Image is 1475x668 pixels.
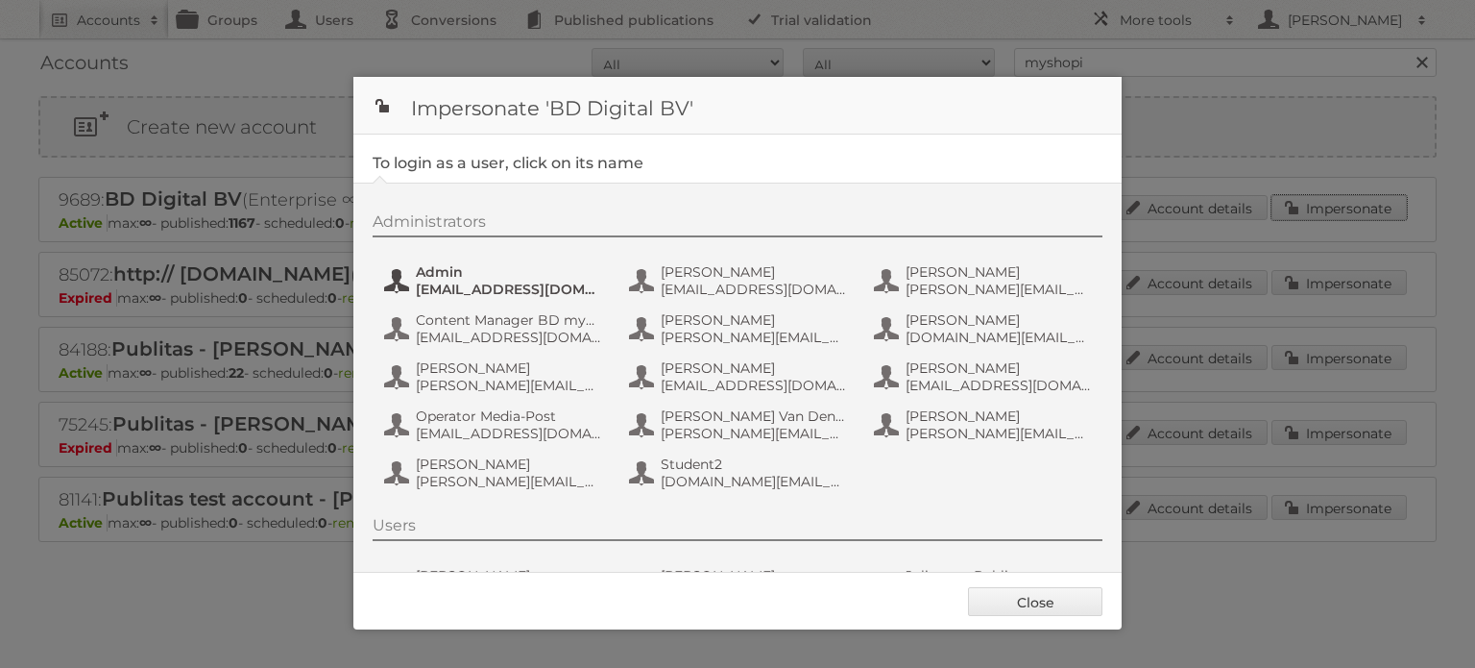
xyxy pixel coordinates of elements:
button: [PERSON_NAME] [PERSON_NAME][EMAIL_ADDRESS][DOMAIN_NAME] [382,565,608,604]
span: [PERSON_NAME][EMAIL_ADDRESS][DOMAIN_NAME] [661,329,847,346]
span: [PERSON_NAME] [906,359,1092,377]
span: [PERSON_NAME][EMAIL_ADDRESS][DOMAIN_NAME] [906,281,1092,298]
span: Operator Media-Post [416,408,602,425]
button: [PERSON_NAME] Van Den [PERSON_NAME] [PERSON_NAME][EMAIL_ADDRESS][PERSON_NAME][DOMAIN_NAME] [627,406,853,444]
a: Close [968,587,1102,616]
div: Administrators [373,212,1102,237]
button: [PERSON_NAME] [PERSON_NAME][EMAIL_ADDRESS][DOMAIN_NAME] [382,454,608,492]
button: [PERSON_NAME] [EMAIL_ADDRESS][DOMAIN_NAME] [627,261,853,300]
legend: To login as a user, click on its name [373,154,643,172]
span: [EMAIL_ADDRESS][DOMAIN_NAME] [416,281,602,298]
button: [PERSON_NAME] [EMAIL_ADDRESS][DOMAIN_NAME] [872,358,1098,396]
span: [PERSON_NAME][EMAIL_ADDRESS][PERSON_NAME][DOMAIN_NAME] [661,425,847,442]
h1: Impersonate 'BD Digital BV' [353,77,1122,135]
span: [PERSON_NAME] [416,359,602,377]
span: Julianna - Publitas [906,567,1092,584]
span: [PERSON_NAME][EMAIL_ADDRESS][DOMAIN_NAME] [416,473,602,490]
button: [PERSON_NAME] [DOMAIN_NAME][EMAIL_ADDRESS][DOMAIN_NAME] [872,309,1098,348]
button: Content Manager BD myShopi [EMAIL_ADDRESS][DOMAIN_NAME] [382,309,608,348]
span: [EMAIL_ADDRESS][DOMAIN_NAME] [416,329,602,346]
span: [EMAIL_ADDRESS][DOMAIN_NAME] [661,281,847,298]
span: [EMAIL_ADDRESS][DOMAIN_NAME] [906,377,1092,394]
button: Julianna - Publitas [EMAIL_ADDRESS][DOMAIN_NAME] [872,565,1098,604]
span: [PERSON_NAME] [661,311,847,329]
span: [PERSON_NAME][EMAIL_ADDRESS][DOMAIN_NAME] [416,377,602,394]
span: [DOMAIN_NAME][EMAIL_ADDRESS][DOMAIN_NAME] [906,329,1092,346]
span: [PERSON_NAME] Van Den [PERSON_NAME] [661,408,847,425]
span: Content Manager BD myShopi [416,311,602,329]
div: Users [373,516,1102,541]
button: [PERSON_NAME] [EMAIL_ADDRESS][DOMAIN_NAME] [627,358,853,396]
button: Operator Media-Post [EMAIL_ADDRESS][DOMAIN_NAME] [382,406,608,444]
button: [PERSON_NAME] [PERSON_NAME][EMAIL_ADDRESS][PERSON_NAME][DOMAIN_NAME] [872,406,1098,444]
span: [PERSON_NAME][EMAIL_ADDRESS][PERSON_NAME][DOMAIN_NAME] [906,425,1092,442]
span: [EMAIL_ADDRESS][DOMAIN_NAME] [416,425,602,442]
button: Admin [EMAIL_ADDRESS][DOMAIN_NAME] [382,261,608,300]
button: Student2 [DOMAIN_NAME][EMAIL_ADDRESS][DOMAIN_NAME] [627,454,853,492]
button: [PERSON_NAME] [PERSON_NAME][EMAIL_ADDRESS][DOMAIN_NAME] [627,565,853,604]
span: [PERSON_NAME] [661,567,847,584]
span: Admin [416,263,602,281]
span: [PERSON_NAME] [906,311,1092,329]
span: [PERSON_NAME] [416,456,602,473]
span: [PERSON_NAME] [661,263,847,281]
button: [PERSON_NAME] [PERSON_NAME][EMAIL_ADDRESS][DOMAIN_NAME] [627,309,853,348]
span: Student2 [661,456,847,473]
span: [DOMAIN_NAME][EMAIL_ADDRESS][DOMAIN_NAME] [661,473,847,490]
span: [PERSON_NAME] [416,567,602,584]
span: [EMAIL_ADDRESS][DOMAIN_NAME] [661,377,847,394]
button: [PERSON_NAME] [PERSON_NAME][EMAIL_ADDRESS][DOMAIN_NAME] [872,261,1098,300]
span: [PERSON_NAME] [906,408,1092,425]
button: [PERSON_NAME] [PERSON_NAME][EMAIL_ADDRESS][DOMAIN_NAME] [382,358,608,396]
span: [PERSON_NAME] [661,359,847,377]
span: [PERSON_NAME] [906,263,1092,281]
